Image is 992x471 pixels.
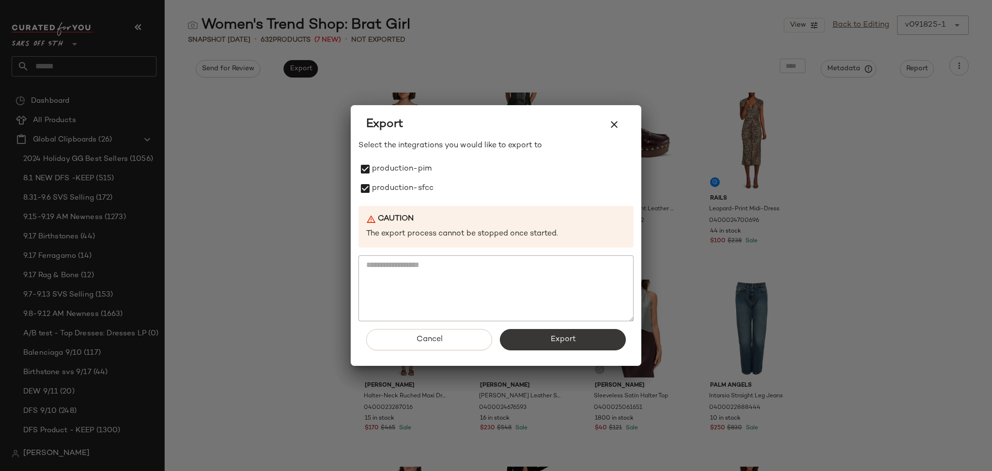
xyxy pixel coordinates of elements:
span: Export [550,335,575,344]
b: Caution [378,214,414,225]
button: Export [500,329,626,350]
label: production-sfcc [372,179,434,198]
p: The export process cannot be stopped once started. [366,229,626,240]
p: Select the integrations you would like to export to [358,140,634,152]
span: Cancel [416,335,442,344]
label: production-pim [372,159,432,179]
button: Cancel [366,329,492,350]
span: Export [366,117,403,132]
